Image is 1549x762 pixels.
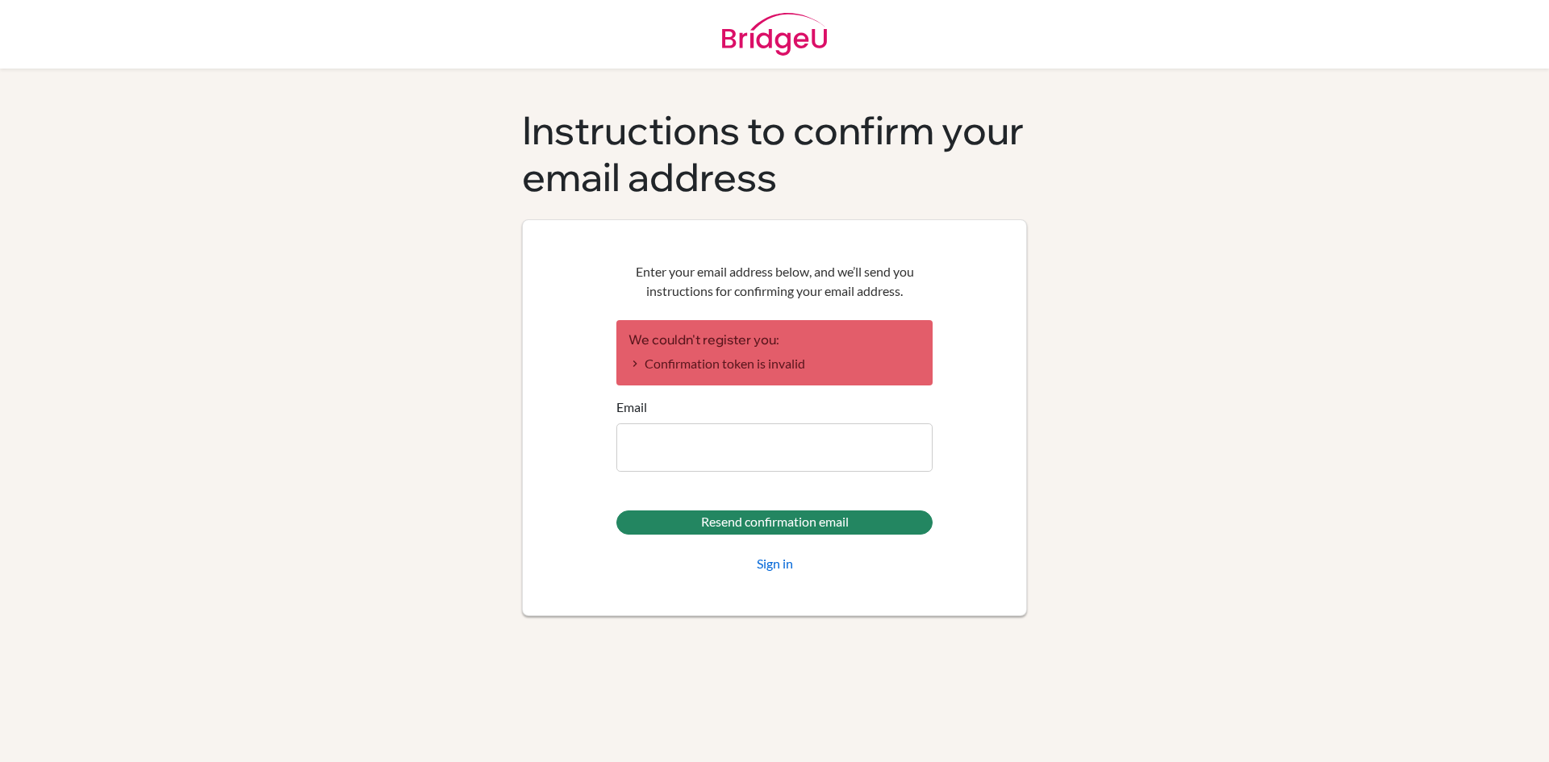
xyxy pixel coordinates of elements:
[616,398,647,417] label: Email
[616,510,933,535] input: Resend confirmation email
[522,107,1027,200] h1: Instructions to confirm your email address
[616,262,933,301] p: Enter your email address below, and we’ll send you instructions for confirming your email address.
[628,354,921,373] li: Confirmation token is invalid
[628,332,921,348] h2: We couldn't register you:
[757,554,793,573] a: Sign in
